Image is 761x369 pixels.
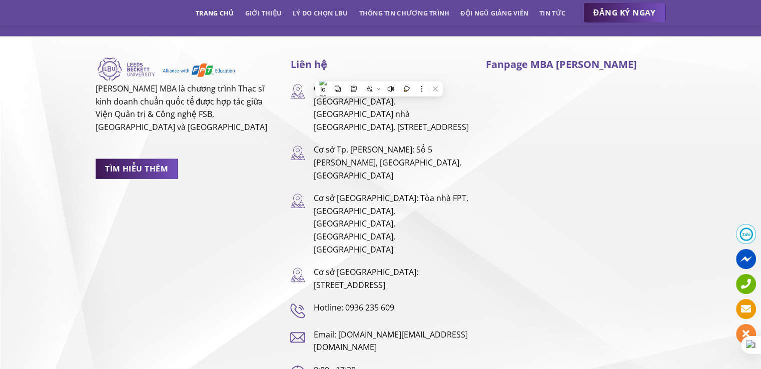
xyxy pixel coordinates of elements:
[583,3,666,23] a: ĐĂNG KÝ NGAY
[196,4,234,22] a: Trang chủ
[359,4,450,22] a: Thông tin chương trình
[539,4,565,22] a: Tin tức
[105,162,168,175] span: TÌM HIỂU THÊM
[293,4,348,22] a: Lý do chọn LBU
[96,82,276,133] p: [PERSON_NAME] MBA là chương trình Thạc sĩ kinh doanh chuẩn quốc tế được hợp tác giữa Viện Quản tr...
[313,192,470,256] p: Cơ sở [GEOGRAPHIC_DATA]: Tòa nhà FPT, [GEOGRAPHIC_DATA], [GEOGRAPHIC_DATA], [GEOGRAPHIC_DATA], [G...
[485,56,665,72] h3: Fanpage MBA [PERSON_NAME]
[96,159,178,178] a: TÌM HIỂU THÊM
[460,4,528,22] a: Đội ngũ giảng viên
[313,328,470,354] p: Email: [DOMAIN_NAME][EMAIL_ADDRESS][DOMAIN_NAME]
[313,82,470,133] p: Cơ sở [GEOGRAPHIC_DATA]: [GEOGRAPHIC_DATA], [GEOGRAPHIC_DATA] nhà [GEOGRAPHIC_DATA], [STREET_ADDR...
[313,143,470,182] p: Cơ sở Tp. [PERSON_NAME]: Số 5 [PERSON_NAME], [GEOGRAPHIC_DATA], [GEOGRAPHIC_DATA]
[593,6,656,19] span: ĐĂNG KÝ NGAY
[96,56,236,82] img: Logo-LBU-FSB.svg
[290,56,470,72] h3: Liên hệ
[313,266,470,291] p: Cơ sở [GEOGRAPHIC_DATA]: [STREET_ADDRESS]
[313,301,470,314] p: Hotline: 0936 235 609
[245,4,282,22] a: Giới thiệu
